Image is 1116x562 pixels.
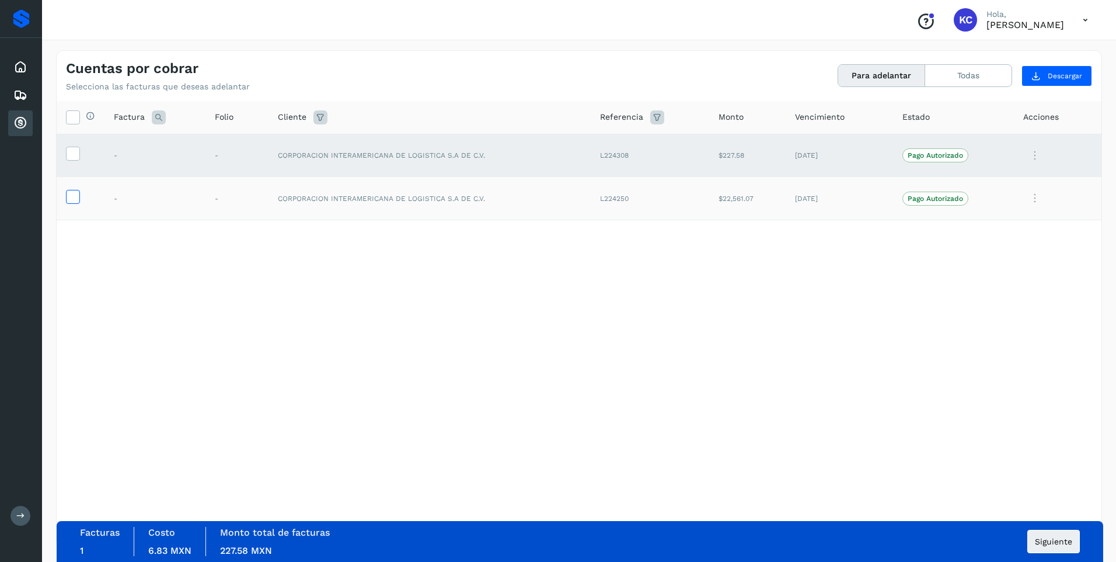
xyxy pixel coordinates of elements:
div: Cuentas por cobrar [8,110,33,136]
div: Embarques [8,82,33,108]
span: Acciones [1023,111,1059,123]
button: Descargar [1021,65,1092,86]
button: Todas [925,65,1012,86]
td: [DATE] [786,177,893,220]
td: - [104,177,205,220]
span: 1 [80,545,83,556]
span: Referencia [600,111,643,123]
span: Estado [902,111,930,123]
span: Cliente [278,111,306,123]
p: Pago Autorizado [908,195,963,203]
label: Monto total de facturas [220,527,330,538]
td: [DATE] [786,134,893,177]
span: Vencimiento [795,111,845,123]
label: Costo [148,527,175,538]
div: Inicio [8,54,33,80]
span: Factura [114,111,145,123]
span: 227.58 MXN [220,545,272,556]
p: Pago Autorizado [908,151,963,159]
span: Folio [215,111,233,123]
td: L224308 [591,134,709,177]
td: - [104,134,205,177]
span: 6.83 MXN [148,545,191,556]
label: Facturas [80,527,120,538]
button: Para adelantar [838,65,925,86]
td: CORPORACION INTERAMERICANA DE LOGISTICA S.A DE C.V. [268,177,591,220]
p: Karim Canchola Ceballos [986,19,1064,30]
td: $22,561.07 [709,177,786,220]
h4: Cuentas por cobrar [66,60,198,77]
button: Siguiente [1027,530,1080,553]
p: Selecciona las facturas que deseas adelantar [66,82,250,92]
td: CORPORACION INTERAMERICANA DE LOGISTICA S.A DE C.V. [268,134,591,177]
td: - [205,134,268,177]
p: Hola, [986,9,1064,19]
td: L224250 [591,177,709,220]
td: $227.58 [709,134,786,177]
span: Siguiente [1035,537,1072,546]
span: Descargar [1048,71,1082,81]
td: - [205,177,268,220]
span: Monto [719,111,744,123]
